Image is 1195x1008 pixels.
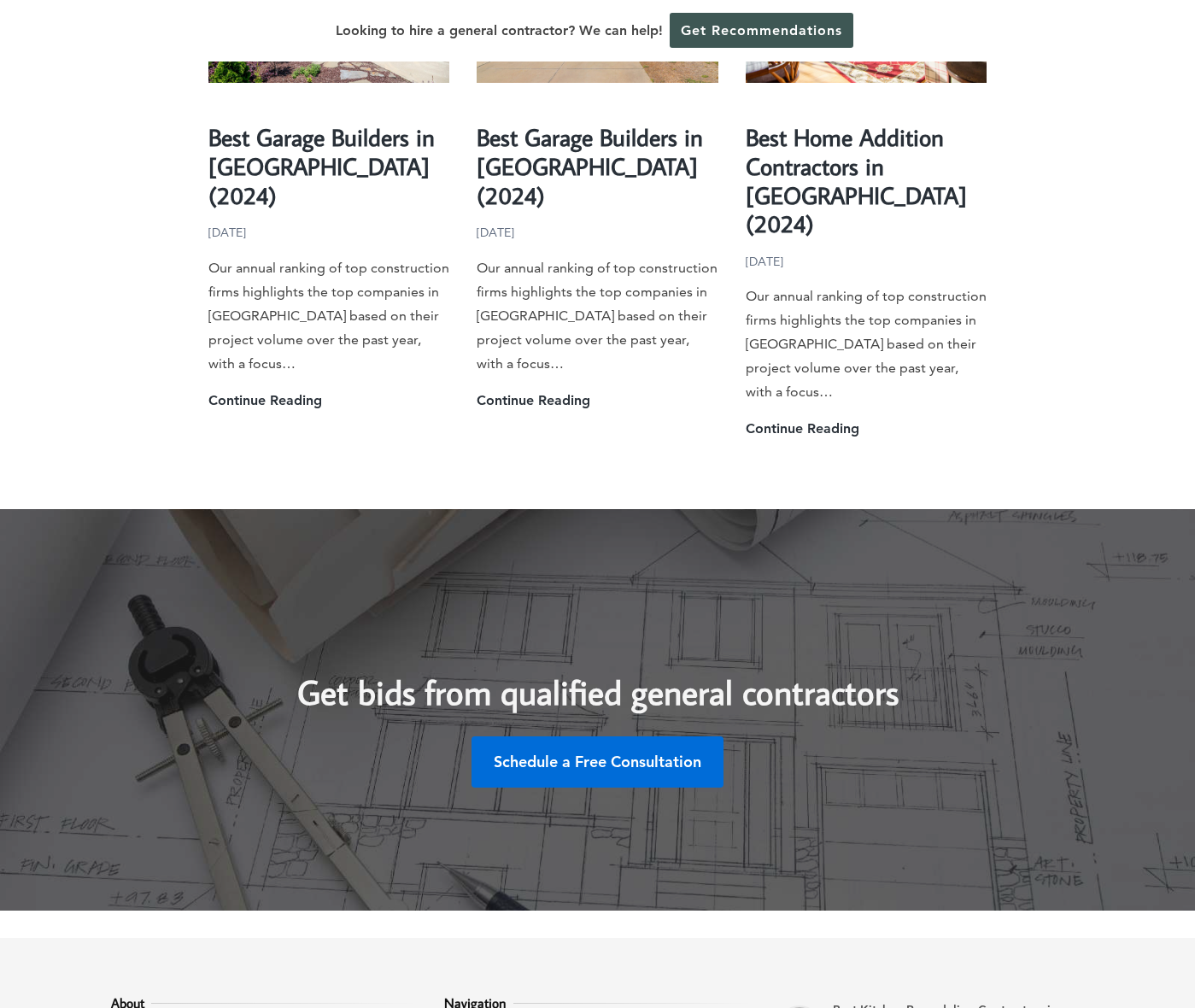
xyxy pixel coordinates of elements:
a: Continue Reading [208,389,322,413]
time: [DATE] [477,222,514,243]
h2: Get bids from qualified general contractors [226,632,970,718]
strong: Schedule a Free Consultation [494,752,701,771]
a: Continue Reading [746,417,859,441]
time: [DATE] [746,251,783,273]
a: Best Home Addition Contractors in [GEOGRAPHIC_DATA] (2024) [746,121,967,239]
a: Best Garage Builders in [GEOGRAPHIC_DATA] (2024) [208,121,435,210]
a: Continue Reading [477,389,590,413]
p: Our annual ranking of top construction firms highlights the top companies in [GEOGRAPHIC_DATA] ba... [477,256,718,376]
time: [DATE] [208,222,246,243]
p: Our annual ranking of top construction firms highlights the top companies in [GEOGRAPHIC_DATA] ba... [746,284,987,404]
a: Get Recommendations [670,13,853,48]
p: Our annual ranking of top construction firms highlights the top companies in [GEOGRAPHIC_DATA] ba... [208,256,450,376]
a: Best Garage Builders in [GEOGRAPHIC_DATA] (2024) [477,121,703,210]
